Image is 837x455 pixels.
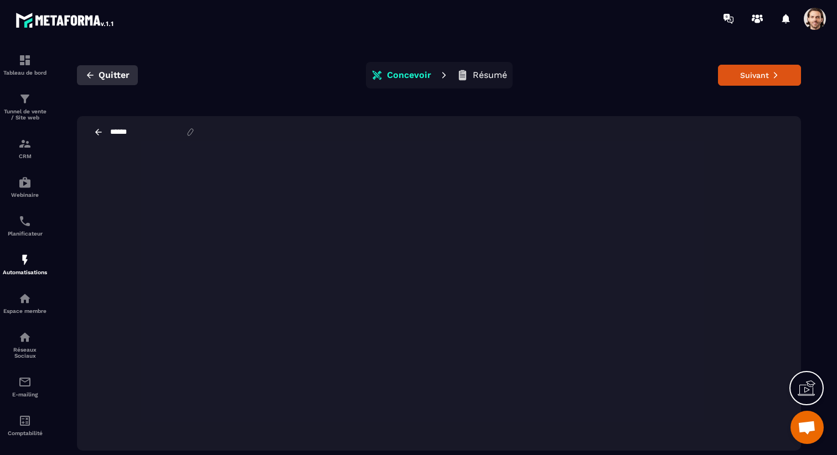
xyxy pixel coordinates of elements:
p: Planificateur [3,231,47,237]
a: emailemailE-mailing [3,367,47,406]
img: email [18,375,32,389]
a: schedulerschedulerPlanificateur [3,206,47,245]
p: Résumé [473,70,507,81]
img: social-network [18,331,32,344]
img: automations [18,253,32,266]
button: Résumé [453,64,510,86]
img: formation [18,137,32,150]
p: Réseaux Sociaux [3,347,47,359]
a: automationsautomationsEspace membre [3,284,47,322]
a: social-networksocial-networkRéseaux Sociaux [3,322,47,367]
a: automationsautomationsWebinaire [3,168,47,206]
button: Quitter [77,65,138,85]
a: Ouvrir le chat [790,411,824,444]
p: Webinaire [3,192,47,198]
a: automationsautomationsAutomatisations [3,245,47,284]
a: formationformationCRM [3,129,47,168]
img: automations [18,292,32,305]
button: Suivant [718,65,801,86]
img: scheduler [18,215,32,228]
p: Concevoir [387,70,431,81]
a: accountantaccountantComptabilité [3,406,47,444]
span: Quitter [99,70,130,81]
p: Tableau de bord [3,70,47,76]
img: formation [18,54,32,67]
p: CRM [3,153,47,159]
p: E-mailing [3,391,47,398]
p: Tunnel de vente / Site web [3,108,47,121]
img: accountant [18,414,32,427]
img: formation [18,92,32,106]
a: formationformationTableau de bord [3,45,47,84]
p: Espace membre [3,308,47,314]
a: formationformationTunnel de vente / Site web [3,84,47,129]
img: logo [15,10,115,30]
p: Comptabilité [3,430,47,436]
img: automations [18,176,32,189]
p: Automatisations [3,269,47,275]
button: Concevoir [368,64,435,86]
